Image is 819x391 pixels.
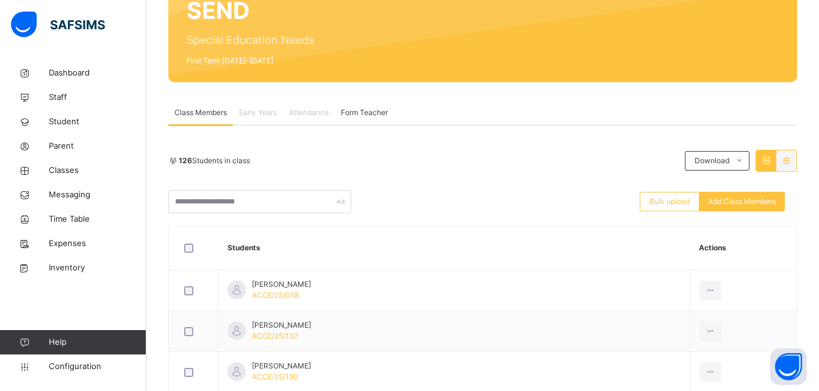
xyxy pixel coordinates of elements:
[770,348,807,385] button: Open asap
[252,331,298,340] span: ACCE/25/137
[49,91,146,104] span: Staff
[49,361,146,373] span: Configuration
[49,213,146,225] span: Time Table
[179,156,192,165] b: 126
[252,279,311,290] span: [PERSON_NAME]
[252,361,311,372] span: [PERSON_NAME]
[49,189,146,201] span: Messaging
[239,107,277,118] span: Early Years
[252,320,311,331] span: [PERSON_NAME]
[49,262,146,274] span: Inventory
[690,226,796,270] th: Actions
[11,12,105,37] img: safsims
[179,155,250,166] span: Students in class
[649,196,690,207] span: Bulk upload
[49,164,146,177] span: Classes
[341,107,388,118] span: Form Teacher
[218,226,690,270] th: Students
[252,372,298,381] span: ACCE/25/190
[49,140,146,152] span: Parent
[289,107,329,118] span: Attendance
[49,116,146,128] span: Student
[49,336,146,348] span: Help
[695,155,729,166] span: Download
[49,238,146,250] span: Expenses
[174,107,227,118] span: Class Members
[708,196,776,207] span: Add Class Members
[252,291,299,300] span: ACCE/25/058
[49,67,146,79] span: Dashboard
